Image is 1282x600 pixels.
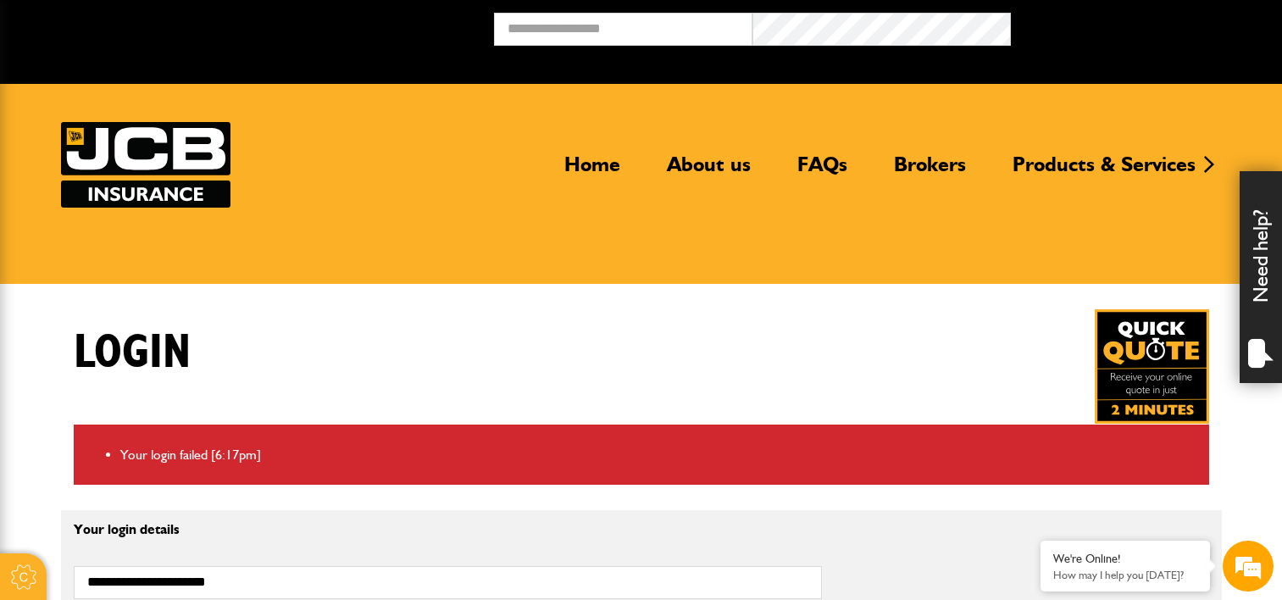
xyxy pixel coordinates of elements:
a: FAQs [785,152,860,191]
a: Products & Services [1000,152,1208,191]
h1: Login [74,325,191,381]
li: Your login failed [6:17pm] [120,444,1196,466]
div: Need help? [1240,171,1282,383]
p: How may I help you today? [1053,569,1197,581]
a: About us [654,152,763,191]
img: JCB Insurance Services logo [61,122,230,208]
a: Brokers [881,152,979,191]
button: Broker Login [1011,13,1269,39]
p: Your login details [74,523,822,536]
div: We're Online! [1053,552,1197,566]
img: Quick Quote [1095,309,1209,424]
a: Get your insurance quote in just 2-minutes [1095,309,1209,424]
a: JCB Insurance Services [61,122,230,208]
a: Home [552,152,633,191]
